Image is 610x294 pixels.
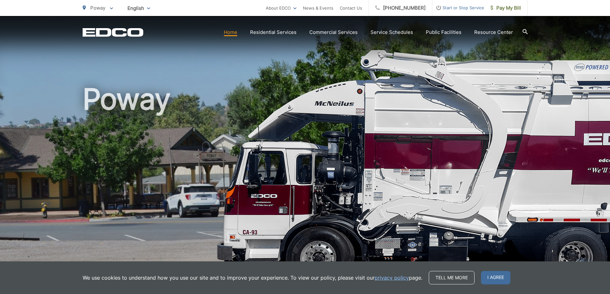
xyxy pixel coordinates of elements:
[481,271,510,284] span: I agree
[429,271,475,284] a: Tell me more
[340,4,362,12] a: Contact Us
[474,28,513,36] a: Resource Center
[303,4,333,12] a: News & Events
[224,28,237,36] a: Home
[83,28,143,37] a: EDCD logo. Return to the homepage.
[250,28,297,36] a: Residential Services
[266,4,297,12] a: About EDCO
[309,28,358,36] a: Commercial Services
[83,83,528,286] h1: Poway
[90,5,105,11] span: Poway
[123,3,155,14] span: English
[491,4,521,12] span: Pay My Bill
[375,274,409,282] a: privacy policy
[426,28,461,36] a: Public Facilities
[370,28,413,36] a: Service Schedules
[83,274,422,282] p: We use cookies to understand how you use our site and to improve your experience. To view our pol...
